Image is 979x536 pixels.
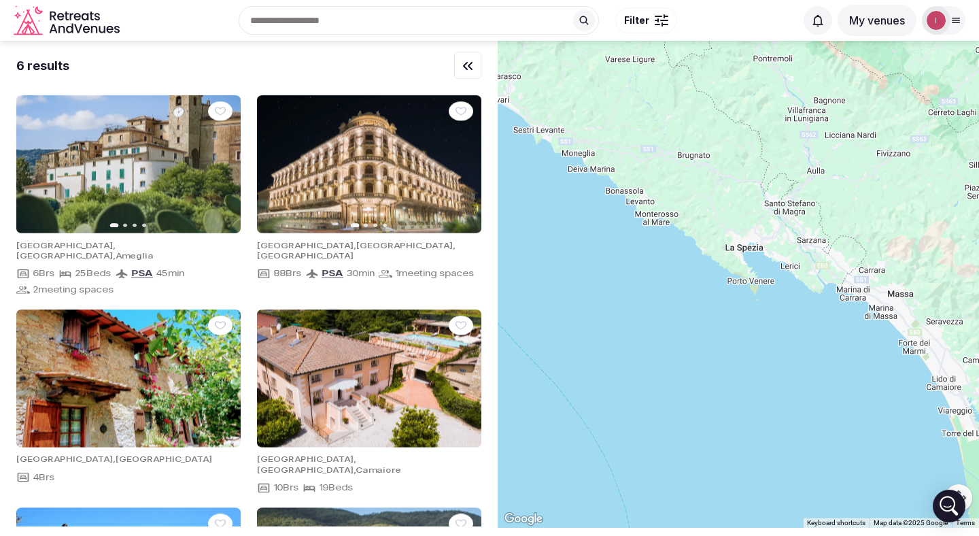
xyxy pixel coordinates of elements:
[354,454,356,463] span: ,
[75,268,111,280] span: 25 Beds
[131,269,153,279] span: PSA
[110,223,119,227] button: Go to slide 1
[354,240,356,249] span: ,
[123,224,127,227] button: Go to slide 2
[624,14,649,27] span: Filter
[807,518,865,528] button: Keyboard shortcuts
[257,251,354,260] span: [GEOGRAPHIC_DATA]
[927,11,946,30] img: info.alterahouse
[874,519,948,526] span: Map data ©2025 Google
[356,240,453,249] span: [GEOGRAPHIC_DATA]
[113,251,116,260] span: ,
[373,224,377,227] button: Go to slide 3
[453,240,456,249] span: ,
[319,482,353,494] span: 19 Beds
[351,223,360,227] button: Go to slide 1
[933,490,965,522] div: Open Intercom Messenger
[956,519,975,526] a: Terms (opens in new tab)
[14,5,122,36] svg: Retreats and Venues company logo
[257,465,354,474] span: [GEOGRAPHIC_DATA]
[354,465,356,474] span: ,
[16,309,241,448] img: Featured image for venue
[945,484,972,512] button: Map camera controls
[116,251,154,260] span: Ameglia
[273,268,301,280] span: 88 Brs
[133,224,137,227] button: Go to slide 3
[501,510,546,528] a: Open this area in Google Maps (opens a new window)
[838,14,916,27] a: My venues
[33,284,114,296] span: 2 meeting spaces
[16,95,241,233] img: Featured image for venue
[113,454,116,463] span: ,
[116,454,212,463] span: [GEOGRAPHIC_DATA]
[16,57,69,74] div: 6 results
[16,454,113,463] span: [GEOGRAPHIC_DATA]
[257,454,354,463] span: [GEOGRAPHIC_DATA]
[16,240,113,249] span: [GEOGRAPHIC_DATA]
[838,5,916,36] button: My venues
[16,251,113,260] span: [GEOGRAPHIC_DATA]
[364,224,368,227] button: Go to slide 2
[33,268,54,280] span: 6 Brs
[501,510,546,528] img: Google
[273,482,298,494] span: 10 Brs
[113,240,116,249] span: ,
[156,268,184,280] span: 45 min
[257,309,481,448] img: Featured image for venue
[615,7,677,33] button: Filter
[322,269,343,279] span: PSA
[356,465,401,474] span: Camaiore
[383,224,387,227] button: Go to slide 4
[33,472,54,484] span: 4 Brs
[14,5,122,36] a: Visit the homepage
[346,268,375,280] span: 30 min
[257,240,354,249] span: [GEOGRAPHIC_DATA]
[257,95,481,233] img: Featured image for venue
[142,224,146,227] button: Go to slide 4
[395,268,474,280] span: 1 meeting spaces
